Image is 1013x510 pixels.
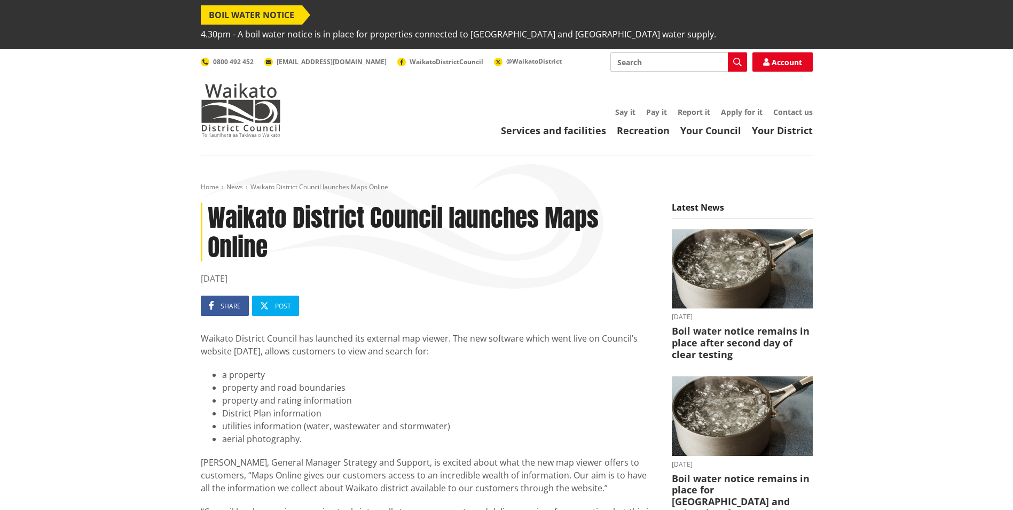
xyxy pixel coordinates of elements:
[201,57,254,66] a: 0800 492 452
[221,302,241,311] span: Share
[275,302,291,311] span: Post
[252,296,299,316] a: Post
[201,296,249,316] a: Share
[646,107,667,117] a: Pay it
[222,368,656,381] li: a property
[222,420,656,432] li: utilities information (water, wastewater and stormwater)
[277,57,387,66] span: [EMAIL_ADDRESS][DOMAIN_NAME]
[721,107,763,117] a: Apply for it
[222,432,656,445] li: aerial photography.
[672,376,813,456] img: boil water notice
[201,272,656,285] time: [DATE]
[201,183,813,192] nav: breadcrumb
[506,57,562,66] span: @WaikatoDistrict
[672,314,813,320] time: [DATE]
[678,107,710,117] a: Report it
[397,57,483,66] a: WaikatoDistrictCouncil
[222,394,656,407] li: property and rating information
[752,124,813,137] a: Your District
[201,203,656,261] h1: Waikato District Council launches Maps Online
[672,229,813,360] a: boil water notice gordonton puketaha [DATE] Boil water notice remains in place after second day o...
[615,107,635,117] a: Say it
[494,57,562,66] a: @WaikatoDistrict
[222,381,656,394] li: property and road boundaries
[410,57,483,66] span: WaikatoDistrictCouncil
[773,107,813,117] a: Contact us
[617,124,670,137] a: Recreation
[250,182,388,191] span: Waikato District Council launches Maps Online
[672,229,813,309] img: boil water notice
[672,326,813,360] h3: Boil water notice remains in place after second day of clear testing
[680,124,741,137] a: Your Council
[213,57,254,66] span: 0800 492 452
[201,25,716,44] span: 4.30pm - A boil water notice is in place for properties connected to [GEOGRAPHIC_DATA] and [GEOGR...
[226,182,243,191] a: News
[201,332,656,358] p: Waikato District Council has launched its external map viewer. The new software which went live o...
[201,182,219,191] a: Home
[672,461,813,468] time: [DATE]
[201,83,281,137] img: Waikato District Council - Te Kaunihera aa Takiwaa o Waikato
[264,57,387,66] a: [EMAIL_ADDRESS][DOMAIN_NAME]
[672,203,813,219] h5: Latest News
[501,124,606,137] a: Services and facilities
[201,456,656,494] p: [PERSON_NAME], General Manager Strategy and Support, is excited about what the new map viewer off...
[201,5,302,25] span: BOIL WATER NOTICE
[610,52,747,72] input: Search input
[222,407,656,420] li: District Plan information
[752,52,813,72] a: Account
